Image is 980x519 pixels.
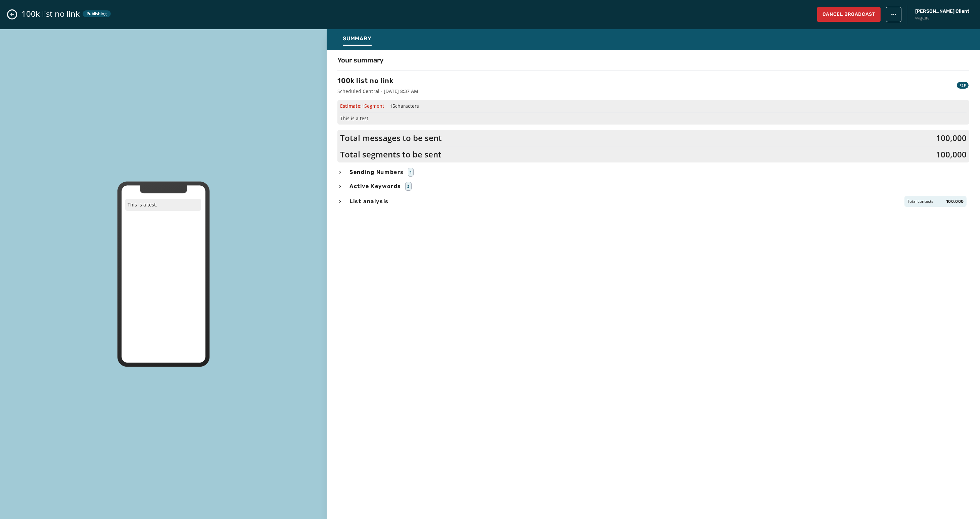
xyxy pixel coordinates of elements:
[348,197,390,205] span: List analysis
[957,82,969,89] div: P2P
[337,168,969,177] button: Sending Numbers1
[408,168,414,177] div: 1
[946,199,964,204] span: 100,000
[390,103,419,109] span: 15 characters
[337,196,969,207] button: List analysisTotal contacts100,000
[817,7,881,22] button: Cancel Broadcast
[936,149,967,160] span: 100,000
[337,32,377,47] button: Summary
[340,115,967,122] span: This is a test.
[936,133,967,143] span: 100,000
[915,15,969,21] span: vvig6sf8
[343,35,372,42] span: Summary
[125,199,201,211] p: This is a test.
[915,8,969,15] span: [PERSON_NAME] Client
[348,168,405,176] span: Sending Numbers
[337,88,361,95] span: Scheduled
[348,182,403,190] span: Active Keywords
[363,88,418,95] div: Central - [DATE] 8:37 AM
[907,199,933,204] span: Total contacts
[337,55,383,65] h4: Your summary
[340,103,384,109] span: Estimate:
[337,182,969,191] button: Active Keywords3
[340,133,442,143] span: Total messages to be sent
[340,149,441,160] span: Total segments to be sent
[823,11,875,18] span: Cancel Broadcast
[362,103,384,109] span: 1 Segment
[886,7,901,22] button: broadcast action menu
[337,76,418,85] h3: 100k list no link
[405,182,412,191] div: 3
